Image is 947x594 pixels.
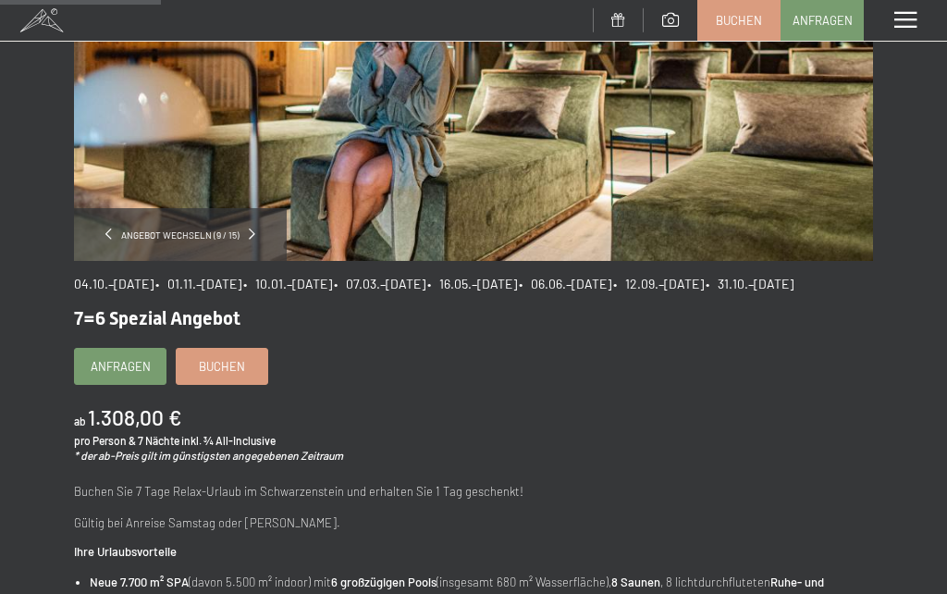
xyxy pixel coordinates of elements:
p: Buchen Sie 7 Tage Relax-Urlaub im Schwarzenstein und erhalten Sie 1 Tag geschenkt! [74,482,873,501]
span: pro Person & [74,434,136,447]
span: Anfragen [793,12,853,29]
span: • 31.10.–[DATE] [706,276,793,291]
strong: 8 Saunen [611,575,660,589]
b: 1.308,00 € [88,404,181,430]
em: * der ab-Preis gilt im günstigsten angegebenen Zeitraum [74,449,343,462]
strong: 6 großzügigen Pools [331,575,437,589]
a: Buchen [698,1,780,40]
strong: Ihre Urlaubsvorteile [74,544,177,559]
span: • 06.06.–[DATE] [519,276,611,291]
a: Anfragen [75,349,166,384]
span: • 12.09.–[DATE] [613,276,704,291]
span: 7=6 Spezial Angebot [74,307,240,329]
span: Buchen [716,12,762,29]
span: 7 Nächte [138,434,179,447]
span: ab [74,415,86,427]
span: Angebot wechseln (9 / 15) [112,229,249,241]
p: Gültig bei Anreise Samstag oder [PERSON_NAME]. [74,514,873,533]
span: 04.10.–[DATE] [74,276,154,291]
a: Anfragen [781,1,863,40]
span: • 07.03.–[DATE] [334,276,425,291]
span: Anfragen [91,358,151,375]
span: inkl. ¾ All-Inclusive [181,434,276,447]
strong: Neue 7.700 m² SPA [90,575,189,589]
span: • 10.01.–[DATE] [243,276,332,291]
a: Buchen [177,349,267,384]
span: • 16.05.–[DATE] [427,276,517,291]
span: Buchen [199,358,245,375]
span: • 01.11.–[DATE] [155,276,241,291]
